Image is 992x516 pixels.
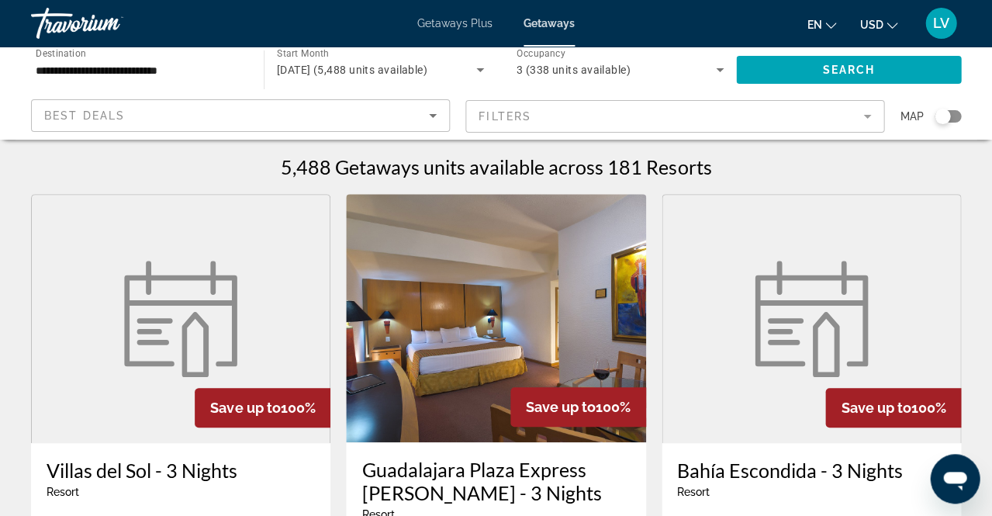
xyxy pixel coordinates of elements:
[281,155,711,178] h1: 5,488 Getaways units available across 181 Resorts
[677,486,710,498] span: Resort
[361,458,630,504] a: Guadalajara Plaza Express [PERSON_NAME] - 3 Nights
[44,109,125,122] span: Best Deals
[822,64,875,76] span: Search
[346,194,645,442] img: RB75I01X.jpg
[736,56,961,84] button: Search
[921,7,961,40] button: User Menu
[517,48,565,59] span: Occupancy
[745,261,877,377] img: week.svg
[807,19,821,31] span: en
[47,459,315,482] a: Villas del Sol - 3 Nights
[524,17,575,29] a: Getaways
[277,64,427,76] span: [DATE] (5,488 units available)
[933,16,949,31] span: LV
[526,399,596,415] span: Save up to
[859,13,897,36] button: Change currency
[807,13,836,36] button: Change language
[930,454,980,504] iframe: Button to launch messaging window
[465,99,884,133] button: Filter
[859,19,883,31] span: USD
[210,400,280,416] span: Save up to
[31,3,186,43] a: Travorium
[36,47,86,58] span: Destination
[841,400,911,416] span: Save up to
[44,106,437,125] mat-select: Sort by
[47,486,79,498] span: Resort
[277,48,329,59] span: Start Month
[677,459,945,482] a: Bahía Escondida - 3 Nights
[900,106,923,127] span: Map
[510,387,646,427] div: 100%
[417,17,493,29] a: Getaways Plus
[195,388,330,428] div: 100%
[517,64,631,76] span: 3 (338 units available)
[825,388,961,428] div: 100%
[115,261,247,377] img: week.svg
